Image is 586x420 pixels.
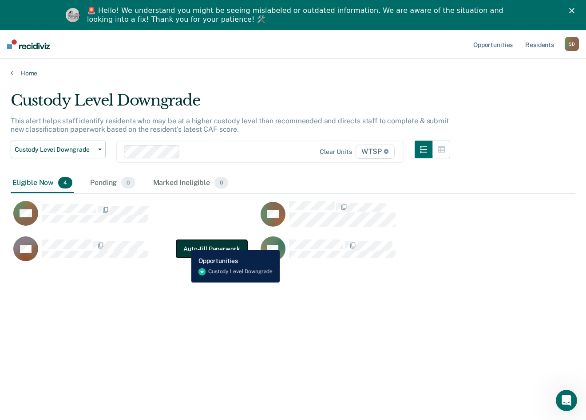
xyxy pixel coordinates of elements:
img: Recidiviz [7,39,50,49]
span: WTSP [356,145,395,159]
iframe: Intercom live chat [556,390,577,411]
div: CaseloadOpportunityCell-00563713 [258,200,505,236]
span: 0 [214,177,228,188]
div: Marked Ineligible0 [151,173,230,193]
div: CaseloadOpportunityCell-00453117 [258,236,505,271]
div: S D [565,37,579,51]
div: Custody Level Downgrade [11,91,450,117]
div: 🚨 Hello! We understand you might be seeing mislabeled or outdated information. We are aware of th... [87,6,506,24]
a: Residents [523,30,556,59]
button: SD [565,37,579,51]
span: 0 [121,177,135,188]
p: This alert helps staff identify residents who may be at a higher custody level than recommended a... [11,117,449,133]
div: Pending0 [88,173,137,193]
div: CaseloadOpportunityCell-00649867 [11,236,258,271]
a: Navigate to form link [176,240,247,258]
span: 4 [58,177,72,188]
a: Home [11,69,575,77]
button: Auto-fill Paperwork [176,240,247,258]
button: Custody Level Downgrade [11,141,106,158]
div: CaseloadOpportunityCell-00484333 [11,200,258,236]
div: Clear units [320,148,352,156]
span: Custody Level Downgrade [15,146,95,153]
a: Opportunities [471,30,515,59]
div: Close [569,8,578,13]
img: Profile image for Kim [66,8,80,22]
div: Eligible Now4 [11,173,74,193]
